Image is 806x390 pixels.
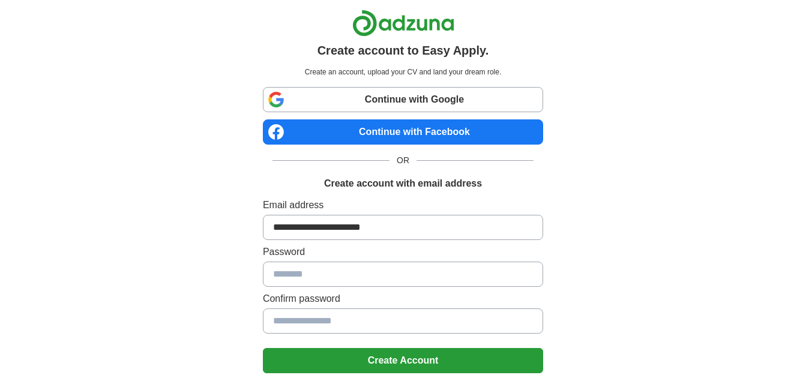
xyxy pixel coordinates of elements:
[263,198,543,212] label: Email address
[263,119,543,145] a: Continue with Facebook
[389,154,417,167] span: OR
[265,67,541,77] p: Create an account, upload your CV and land your dream role.
[263,348,543,373] button: Create Account
[263,87,543,112] a: Continue with Google
[324,176,482,191] h1: Create account with email address
[352,10,454,37] img: Adzuna logo
[263,245,543,259] label: Password
[263,292,543,306] label: Confirm password
[317,41,489,59] h1: Create account to Easy Apply.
